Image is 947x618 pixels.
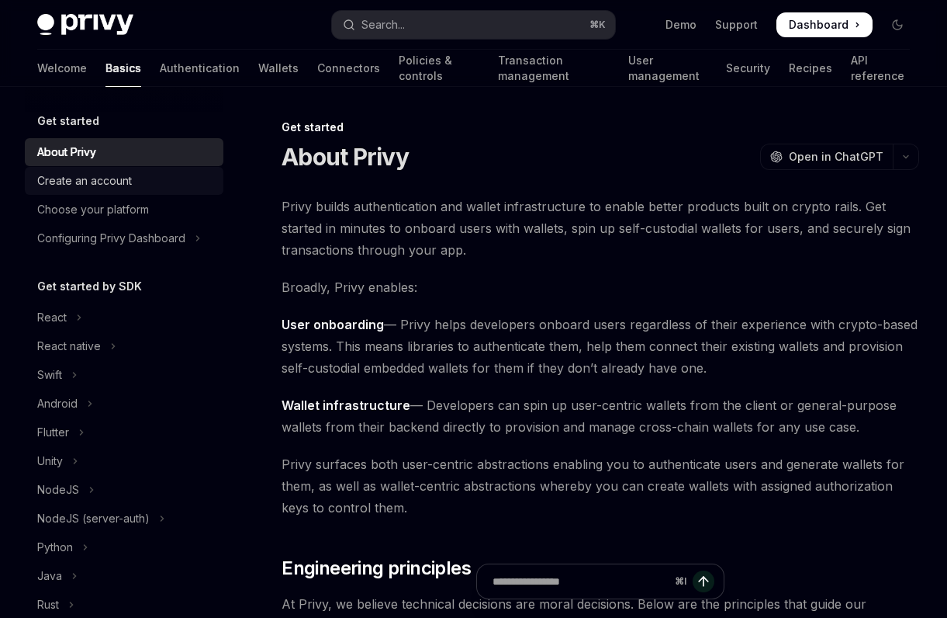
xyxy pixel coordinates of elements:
[37,394,78,413] div: Android
[282,276,919,298] span: Broadly, Privy enables:
[282,143,409,171] h1: About Privy
[726,50,770,87] a: Security
[37,50,87,87] a: Welcome
[25,361,223,389] button: Toggle Swift section
[258,50,299,87] a: Wallets
[37,277,142,296] h5: Get started by SDK
[160,50,240,87] a: Authentication
[282,556,471,581] span: Engineering principles
[37,200,149,219] div: Choose your platform
[498,50,610,87] a: Transaction management
[282,120,919,135] div: Get started
[37,538,73,557] div: Python
[789,50,832,87] a: Recipes
[25,196,223,224] a: Choose your platform
[693,571,714,592] button: Send message
[282,398,410,413] strong: Wallet infrastructure
[37,452,63,470] div: Unity
[25,224,223,252] button: Toggle Configuring Privy Dashboard section
[37,366,62,384] div: Swift
[282,317,384,332] strong: User onboarding
[760,144,893,170] button: Open in ChatGPT
[37,337,101,356] div: React native
[789,17,848,33] span: Dashboard
[332,11,614,39] button: Open search
[37,14,133,36] img: dark logo
[25,505,223,533] button: Toggle NodeJS (server-auth) section
[282,453,919,519] span: Privy surfaces both user-centric abstractions enabling you to authenticate users and generate wal...
[282,394,919,438] span: — Developers can spin up user-centric wallets from the client or general-purpose wallets from the...
[628,50,707,87] a: User management
[665,17,696,33] a: Demo
[25,332,223,360] button: Toggle React native section
[25,418,223,446] button: Toggle Flutter section
[25,533,223,561] button: Toggle Python section
[25,390,223,418] button: Toggle Android section
[25,447,223,475] button: Toggle Unity section
[885,12,910,37] button: Toggle dark mode
[37,229,185,248] div: Configuring Privy Dashboard
[105,50,141,87] a: Basics
[715,17,758,33] a: Support
[317,50,380,87] a: Connectors
[37,172,132,190] div: Create an account
[25,138,223,166] a: About Privy
[25,304,223,332] button: Toggle React section
[37,509,150,528] div: NodeJS (server-auth)
[282,314,919,379] span: — Privy helps developers onboard users regardless of their experience with crypto-based systems. ...
[37,112,99,130] h5: Get started
[37,595,59,614] div: Rust
[37,143,96,161] div: About Privy
[589,19,606,31] span: ⌘ K
[282,196,919,261] span: Privy builds authentication and wallet infrastructure to enable better products built on crypto r...
[37,481,79,499] div: NodeJS
[25,562,223,590] button: Toggle Java section
[776,12,873,37] a: Dashboard
[361,16,405,34] div: Search...
[37,423,69,442] div: Flutter
[789,149,883,165] span: Open in ChatGPT
[399,50,479,87] a: Policies & controls
[25,476,223,504] button: Toggle NodeJS section
[37,308,67,327] div: React
[493,564,669,599] input: Ask a question...
[851,50,910,87] a: API reference
[37,567,62,585] div: Java
[25,167,223,195] a: Create an account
